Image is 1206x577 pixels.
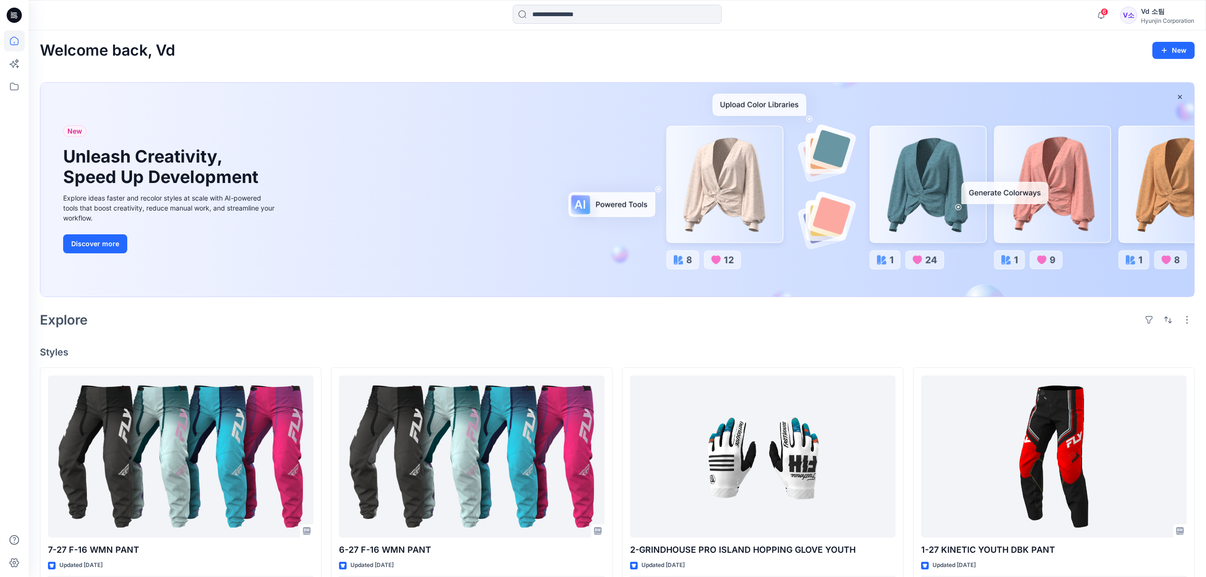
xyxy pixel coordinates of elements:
[67,125,82,137] span: New
[40,42,175,59] h2: Welcome back, Vd
[63,234,127,253] button: Discover more
[350,560,394,570] p: Updated [DATE]
[48,375,313,538] a: 7-27 F-16 WMN PANT
[630,375,895,538] a: 2-GRINDHOUSE PRO ISLAND HOPPING GLOVE YOUTH
[630,543,895,557] p: 2-GRINDHOUSE PRO ISLAND HOPPING GLOVE YOUTH
[1101,8,1108,16] span: 6
[1141,17,1194,24] div: Hyunjin Corporation
[59,560,103,570] p: Updated [DATE]
[1152,42,1195,59] button: New
[1141,6,1194,17] div: Vd 소팀
[63,193,277,223] div: Explore ideas faster and recolor styles at scale with AI-powered tools that boost creativity, red...
[40,346,1195,358] h4: Styles
[641,560,685,570] p: Updated [DATE]
[63,234,277,253] a: Discover more
[933,560,976,570] p: Updated [DATE]
[339,543,604,557] p: 6-27 F-16 WMN PANT
[339,375,604,538] a: 6-27 F-16 WMN PANT
[1120,7,1137,24] div: V소
[921,543,1187,557] p: 1-27 KINETIC YOUTH DBK PANT
[48,543,313,557] p: 7-27 F-16 WMN PANT
[63,146,263,187] h1: Unleash Creativity, Speed Up Development
[921,375,1187,538] a: 1-27 KINETIC YOUTH DBK PANT
[40,312,88,327] h2: Explore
